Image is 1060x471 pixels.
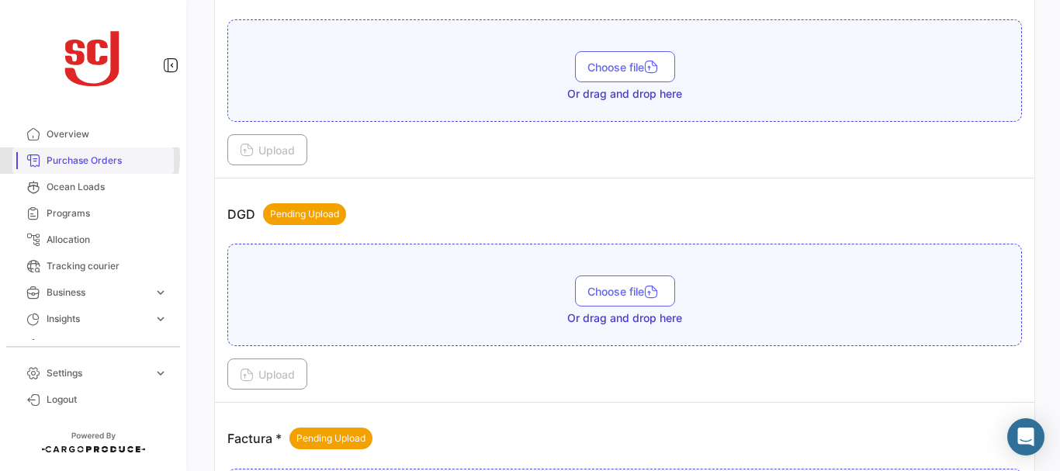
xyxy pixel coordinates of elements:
[154,286,168,300] span: expand_more
[227,134,307,165] button: Upload
[47,206,168,220] span: Programs
[154,366,168,380] span: expand_more
[12,200,174,227] a: Programs
[12,174,174,200] a: Ocean Loads
[47,127,168,141] span: Overview
[12,332,174,358] a: Carbon Footprint
[575,275,675,306] button: Choose file
[47,259,168,273] span: Tracking courier
[12,147,174,174] a: Purchase Orders
[575,51,675,82] button: Choose file
[567,86,682,102] span: Or drag and drop here
[587,61,663,74] span: Choose file
[270,207,339,221] span: Pending Upload
[240,144,295,157] span: Upload
[54,19,132,96] img: scj_logo1.svg
[227,428,372,449] p: Factura *
[567,310,682,326] span: Or drag and drop here
[12,253,174,279] a: Tracking courier
[12,121,174,147] a: Overview
[587,285,663,298] span: Choose file
[47,180,168,194] span: Ocean Loads
[47,338,168,352] span: Carbon Footprint
[47,366,147,380] span: Settings
[227,358,307,390] button: Upload
[47,312,147,326] span: Insights
[12,227,174,253] a: Allocation
[227,203,346,225] p: DGD
[47,393,168,407] span: Logout
[47,286,147,300] span: Business
[47,233,168,247] span: Allocation
[240,368,295,381] span: Upload
[296,431,365,445] span: Pending Upload
[154,312,168,326] span: expand_more
[1007,418,1044,455] div: Abrir Intercom Messenger
[47,154,168,168] span: Purchase Orders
